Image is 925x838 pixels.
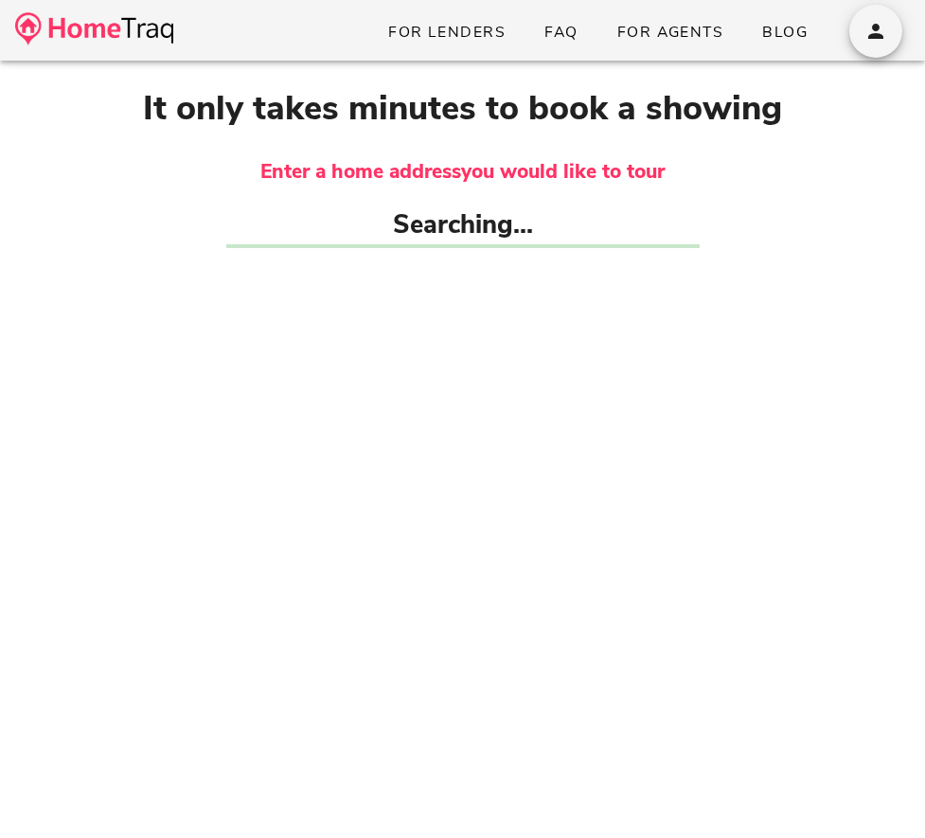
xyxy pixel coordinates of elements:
[461,158,665,185] span: you would like to tour
[528,15,594,49] a: FAQ
[746,15,823,49] a: Blog
[15,12,173,45] img: desktop-logo.34a1112.png
[48,157,878,187] h3: Enter a home address
[387,22,506,43] span: For Lenders
[543,22,578,43] span: FAQ
[601,15,738,49] a: For Agents
[226,206,700,245] h2: Searching...
[372,15,521,49] a: For Lenders
[143,85,782,132] span: It only takes minutes to book a showing
[616,22,723,43] span: For Agents
[761,22,808,43] span: Blog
